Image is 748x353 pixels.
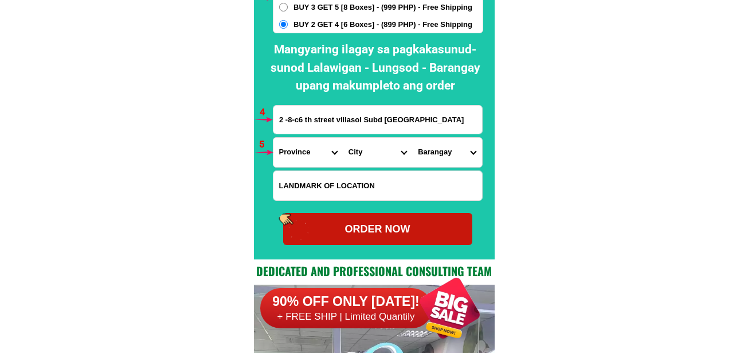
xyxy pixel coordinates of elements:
[260,293,432,311] h6: 90% OFF ONLY [DATE]!
[259,137,272,152] h6: 5
[279,3,288,11] input: BUY 3 GET 5 [8 Boxes] - (999 PHP) - Free Shipping
[343,138,412,167] select: Select district
[273,138,343,167] select: Select province
[254,262,495,280] h2: Dedicated and professional consulting team
[279,20,288,29] input: BUY 2 GET 4 [6 Boxes] - (899 PHP) - Free Shipping
[293,2,472,13] span: BUY 3 GET 5 [8 Boxes] - (999 PHP) - Free Shipping
[412,138,481,167] select: Select commune
[283,222,472,237] div: ORDER NOW
[293,19,472,30] span: BUY 2 GET 4 [6 Boxes] - (899 PHP) - Free Shipping
[260,311,432,323] h6: + FREE SHIP | Limited Quantily
[273,106,482,134] input: Input address
[273,171,482,200] input: Input LANDMARKOFLOCATION
[263,41,488,95] h2: Mangyaring ilagay sa pagkakasunud-sunod Lalawigan - Lungsod - Barangay upang makumpleto ang order
[260,105,273,120] h6: 4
